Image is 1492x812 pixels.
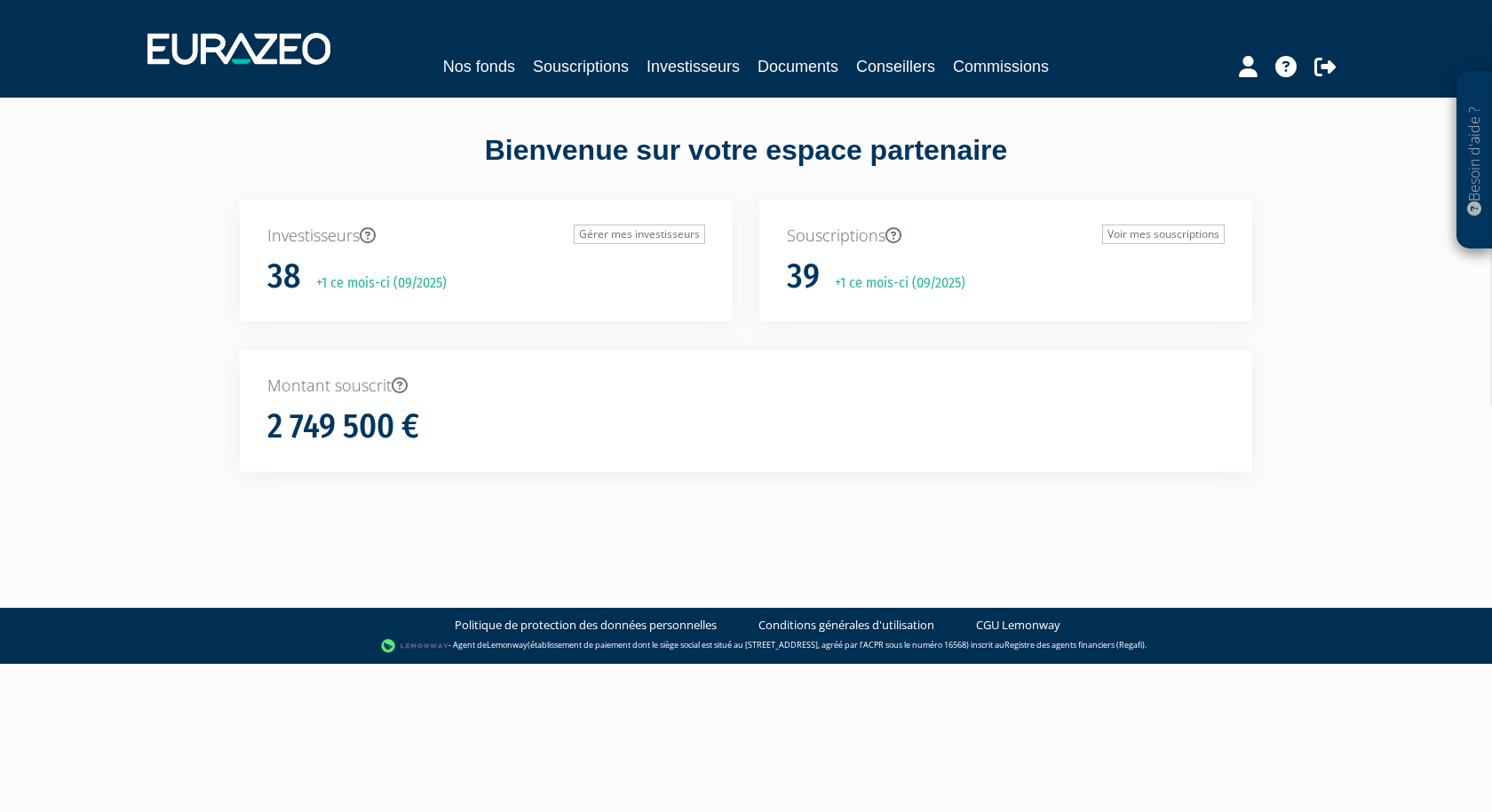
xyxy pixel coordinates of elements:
img: 1732889491-logotype_eurazeo_blanc_rvb.png [147,33,330,65]
p: +1 ce mois-ci (09/2025) [822,273,965,294]
a: Conditions générales d'utilisation [758,617,934,634]
img: logo-lemonway.png [381,637,449,655]
a: Nos fonds [443,54,515,79]
a: CGU Lemonway [976,617,1060,634]
h1: 39 [787,258,820,296]
p: Souscriptions [787,225,1225,248]
a: Voir mes souscriptions [1102,225,1225,244]
p: +1 ce mois-ci (09/2025) [304,273,447,294]
p: Montant souscrit [267,374,1225,398]
p: Besoin d'aide ? [1464,81,1485,240]
a: Gérer mes investisseurs [574,225,705,244]
a: Commissions [953,54,1049,79]
p: Investisseurs [267,225,705,248]
div: Bienvenue sur votre espace partenaire [226,130,1266,200]
a: Documents [758,54,838,79]
h1: 2 749 500 € [267,408,419,445]
h1: 38 [267,258,301,296]
div: - Agent de (établissement de paiement dont le siège social est situé au [STREET_ADDRESS], agréé p... [18,637,1474,655]
a: Investisseurs [647,54,740,79]
a: Souscriptions [533,54,629,79]
a: Registre des agents financiers (Regafi) [1004,639,1145,650]
a: Conseillers [856,54,935,79]
a: Lemonway [487,639,528,650]
a: Politique de protection des données personnelles [455,617,717,634]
